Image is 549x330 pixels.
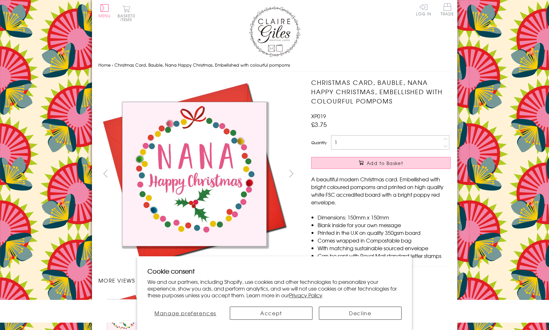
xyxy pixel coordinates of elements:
li: Comes wrapped in Compostable bag [318,236,451,244]
span: Christmas Card, Bauble, Nana Happy Christmas, Embellished with colourful pompoms [114,62,290,68]
img: Christmas Card, Bauble, Nana Happy Christmas, Embellished with colourful pompoms [298,78,491,270]
li: Can be sent with Royal Mail standard letter stamps [318,252,451,260]
img: Christmas Card, Bauble, Nana Happy Christmas, Embellished with colourful pompoms [98,78,290,270]
button: Decline [319,307,402,320]
button: prev [98,166,113,181]
button: Manage preferences [147,307,223,320]
li: With matching sustainable sourced envelope [318,244,451,252]
button: Menu [98,4,111,18]
h1: Christmas Card, Bauble, Nana Happy Christmas, Embellished with colourful pompoms [311,78,451,105]
span: › [112,62,113,68]
span: £3.75 [311,120,327,129]
a: Privacy Policy [289,291,322,299]
p: A beautiful modern Christmas card. Embellished with bright coloured pompoms and printed on high q... [311,175,451,206]
span: Menu [98,13,111,19]
span: Manage preferences [154,309,216,317]
span: 0 items [121,13,135,22]
span: Add to Basket [367,160,403,166]
a: Log In [416,3,431,16]
p: We and our partners, including Shopify, use cookies and other technologies to personalize your ex... [147,278,402,298]
li: Blank inside for your own message [318,221,451,229]
label: Quantity [311,140,327,145]
h2: Cookie consent [147,267,402,276]
li: Printed in the U.K on quality 350gsm board [318,229,451,236]
button: Add to Basket [311,157,451,169]
img: Claire Giles Greetings Cards [249,6,300,57]
a: Trade [441,3,454,17]
span: Trade [441,3,454,16]
button: Basket0 items [118,5,135,21]
a: Home [98,62,111,68]
button: Accept [230,307,312,320]
button: next [284,166,298,181]
span: XP019 [311,112,326,120]
li: Dimensions: 150mm x 150mm [318,213,451,221]
h3: More views [98,276,299,284]
nav: breadcrumbs [98,59,451,72]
